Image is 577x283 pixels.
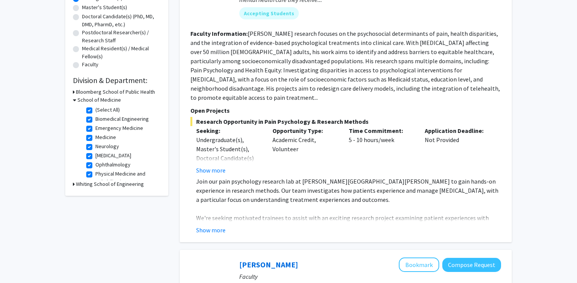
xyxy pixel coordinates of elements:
p: Faculty [239,272,501,281]
p: Open Projects [190,106,501,115]
label: Postdoctoral Researcher(s) / Research Staff [82,29,161,45]
p: We're seeking motivated trainees to assist with an exciting research project examining patient ex... [196,213,501,232]
div: Academic Credit, Volunteer [267,126,343,175]
p: Join our pain psychology research lab at [PERSON_NAME][GEOGRAPHIC_DATA][PERSON_NAME] to gain hand... [196,177,501,204]
p: Time Commitment: [349,126,414,135]
label: Doctoral Candidate(s) (PhD, MD, DMD, PharmD, etc.) [82,13,161,29]
label: Medical Resident(s) / Medical Fellow(s) [82,45,161,61]
div: Undergraduate(s), Master's Student(s), Doctoral Candidate(s) (PhD, MD, DMD, PharmD, etc.), Postdo... [196,135,261,227]
label: Physical Medicine and Rehabilitation [95,170,159,186]
h2: Division & Department: [73,76,161,85]
label: Master's Student(s) [82,3,127,11]
button: Show more [196,225,226,235]
div: Not Provided [419,126,495,175]
label: (Select All) [95,106,120,114]
p: Application Deadline: [425,126,490,135]
div: 5 - 10 hours/week [343,126,419,175]
span: Research Opportunity in Pain Psychology & Research Methods [190,117,501,126]
iframe: Chat [6,249,32,277]
label: Faculty [82,61,98,69]
button: Compose Request to Ishan Barman [442,258,501,272]
fg-read-more: [PERSON_NAME] research focuses on the psychosocial determinants of pain, health disparities, and ... [190,30,500,101]
a: [PERSON_NAME] [239,260,298,269]
label: Emergency Medicine [95,124,143,132]
label: Medicine [95,133,116,141]
label: Ophthalmology [95,161,131,169]
button: Show more [196,166,226,175]
p: Seeking: [196,126,261,135]
button: Add Ishan Barman to Bookmarks [399,257,439,272]
mat-chip: Accepting Students [239,7,299,19]
label: Biomedical Engineering [95,115,149,123]
p: Opportunity Type: [272,126,337,135]
h3: Bloomberg School of Public Health [76,88,155,96]
h3: Whiting School of Engineering [76,180,144,188]
label: [MEDICAL_DATA] [95,152,131,160]
b: Faculty Information: [190,30,248,37]
label: Neurology [95,142,119,150]
h3: School of Medicine [77,96,121,104]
